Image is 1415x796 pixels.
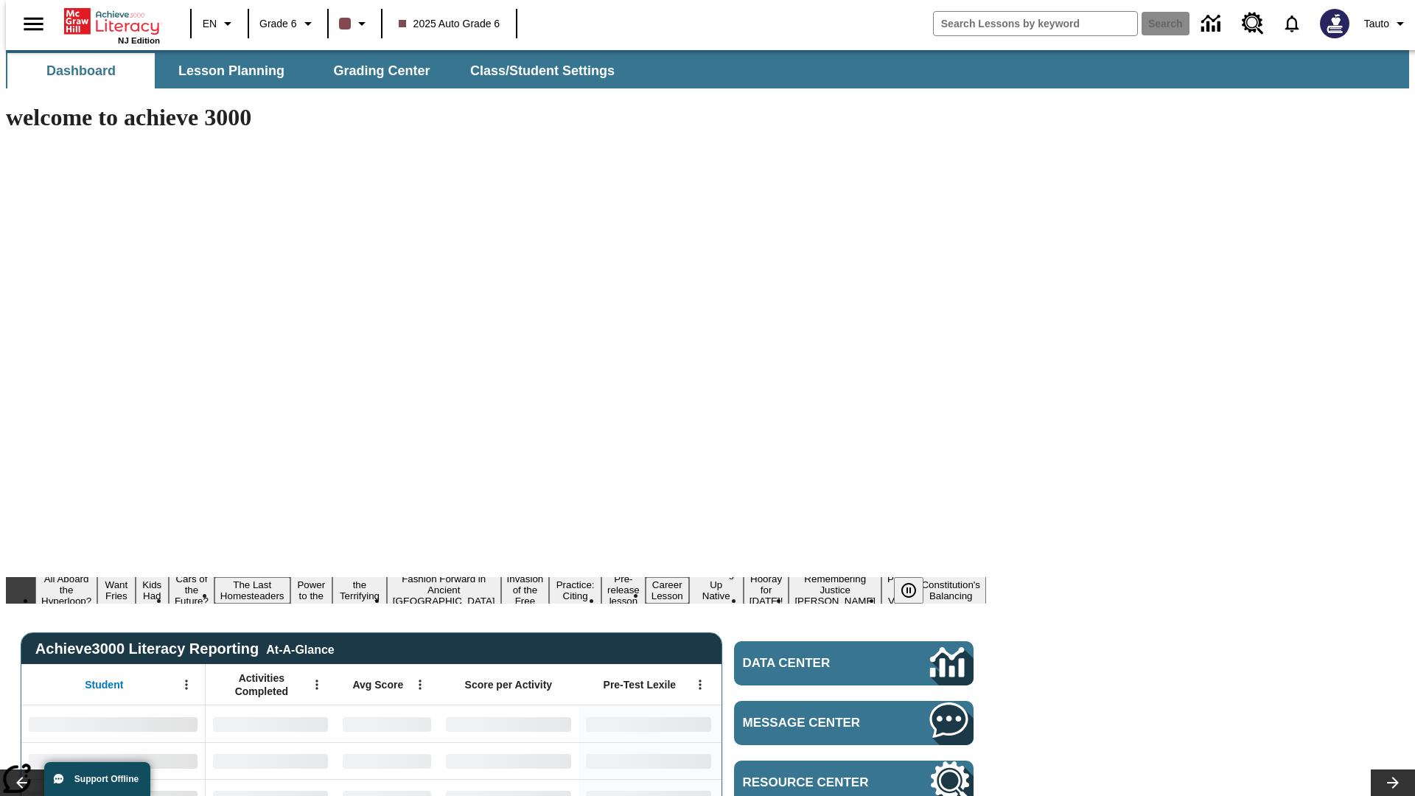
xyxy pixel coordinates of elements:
[85,678,123,691] span: Student
[46,63,116,80] span: Dashboard
[915,566,986,615] button: Slide 17 The Constitution's Balancing Act
[35,640,335,657] span: Achieve3000 Literacy Reporting
[881,571,915,609] button: Slide 16 Point of View
[259,16,297,32] span: Grade 6
[601,571,646,609] button: Slide 11 Pre-release lesson
[136,555,169,626] button: Slide 3 Dirty Jobs Kids Had To Do
[178,63,284,80] span: Lesson Planning
[333,63,430,80] span: Grading Center
[399,16,500,32] span: 2025 Auto Grade 6
[335,742,439,779] div: No Data,
[743,716,886,730] span: Message Center
[409,674,431,696] button: Open Menu
[333,10,377,37] button: Class color is dark brown. Change class color
[169,571,214,609] button: Slide 4 Cars of the Future?
[64,7,160,36] a: Home
[549,566,601,615] button: Slide 10 Mixed Practice: Citing Evidence
[6,50,1409,88] div: SubNavbar
[734,701,974,745] a: Message Center
[744,571,789,609] button: Slide 14 Hooray for Constitution Day!
[254,10,323,37] button: Grade: Grade 6, Select a grade
[290,566,333,615] button: Slide 6 Solar Power to the People
[335,705,439,742] div: No Data,
[158,53,305,88] button: Lesson Planning
[196,10,243,37] button: Language: EN, Select a language
[1192,4,1233,44] a: Data Center
[470,63,615,80] span: Class/Student Settings
[206,742,335,779] div: No Data,
[458,53,626,88] button: Class/Student Settings
[74,774,139,784] span: Support Offline
[1273,4,1311,43] a: Notifications
[213,671,310,698] span: Activities Completed
[894,577,938,604] div: Pause
[12,2,55,46] button: Open side menu
[734,641,974,685] a: Data Center
[604,678,677,691] span: Pre-Test Lexile
[646,577,689,604] button: Slide 12 Career Lesson
[203,16,217,32] span: EN
[206,705,335,742] div: No Data,
[35,571,97,609] button: Slide 1 All Aboard the Hyperloop?
[689,674,711,696] button: Open Menu
[306,674,328,696] button: Open Menu
[789,571,881,609] button: Slide 15 Remembering Justice O'Connor
[465,678,553,691] span: Score per Activity
[64,5,160,45] div: Home
[97,555,135,626] button: Slide 2 Do You Want Fries With That?
[6,53,628,88] div: SubNavbar
[1371,769,1415,796] button: Lesson carousel, Next
[266,640,334,657] div: At-A-Glance
[689,566,744,615] button: Slide 13 Cooking Up Native Traditions
[501,560,550,620] button: Slide 9 The Invasion of the Free CD
[743,656,881,671] span: Data Center
[352,678,403,691] span: Avg Score
[1358,10,1415,37] button: Profile/Settings
[118,36,160,45] span: NJ Edition
[214,577,290,604] button: Slide 5 The Last Homesteaders
[1320,9,1349,38] img: Avatar
[44,762,150,796] button: Support Offline
[387,571,501,609] button: Slide 8 Fashion Forward in Ancient Rome
[6,104,986,131] h1: welcome to achieve 3000
[332,566,387,615] button: Slide 7 Attack of the Terrifying Tomatoes
[743,775,886,790] span: Resource Center
[934,12,1137,35] input: search field
[1233,4,1273,43] a: Resource Center, Will open in new tab
[1364,16,1389,32] span: Tauto
[308,53,455,88] button: Grading Center
[7,53,155,88] button: Dashboard
[894,577,923,604] button: Pause
[175,674,198,696] button: Open Menu
[1311,4,1358,43] button: Select a new avatar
